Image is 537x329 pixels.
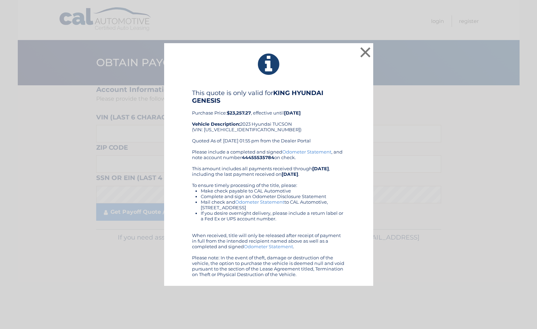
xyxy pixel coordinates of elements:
[192,149,345,277] div: Please include a completed and signed , and note account number on check. This amount includes al...
[242,155,274,160] b: 44455535784
[192,89,345,104] h4: This quote is only valid for
[192,89,323,104] b: KING HYUNDAI GENESIS
[227,110,251,116] b: $23,257.27
[192,89,345,149] div: Purchase Price: , effective until 2023 Hyundai TUCSON (VIN: [US_VEHICLE_IDENTIFICATION_NUMBER]) Q...
[192,121,240,127] strong: Vehicle Description:
[282,149,331,155] a: Odometer Statement
[359,45,373,59] button: ×
[282,171,298,177] b: [DATE]
[201,194,345,199] li: Complete and sign an Odometer Disclosure Statement
[235,199,284,205] a: Odometer Statement
[201,199,345,210] li: Mail check and to CAL Automotive, [STREET_ADDRESS]
[244,244,293,249] a: Odometer Statement
[201,210,345,221] li: If you desire overnight delivery, please include a return label or a Fed Ex or UPS account number.
[201,188,345,194] li: Make check payable to CAL Automotive
[312,166,329,171] b: [DATE]
[284,110,301,116] b: [DATE]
